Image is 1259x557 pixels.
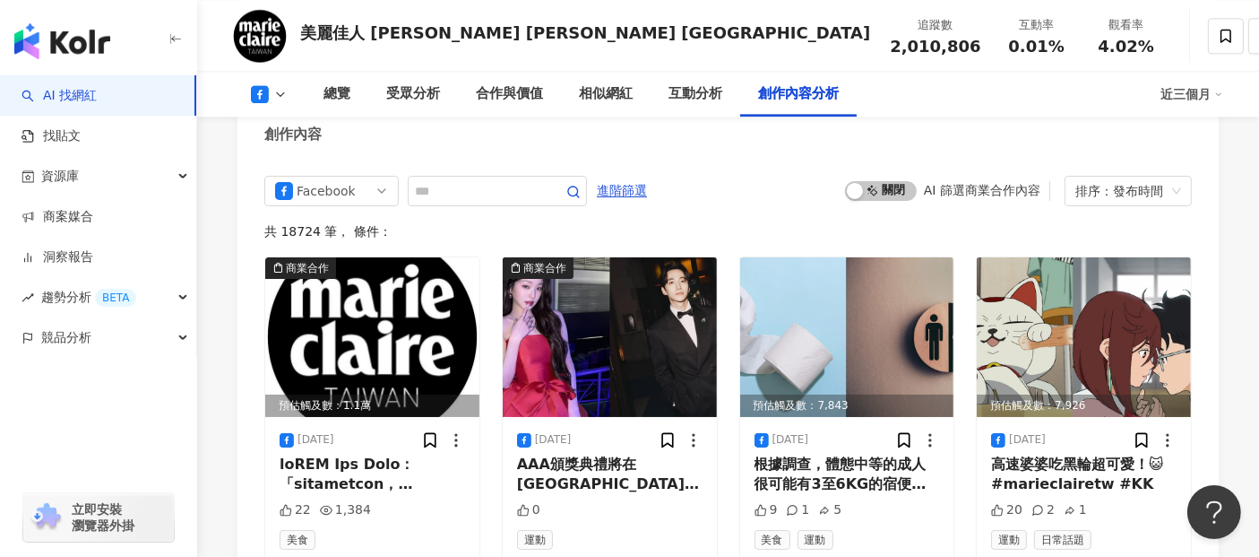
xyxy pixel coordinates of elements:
div: 追蹤數 [890,16,980,34]
div: 相似網紅 [579,83,633,105]
span: 趨勢分析 [41,277,136,318]
div: 22 [280,501,311,519]
div: 0 [517,501,540,519]
span: rise [22,292,34,304]
div: BETA [95,289,136,307]
img: chrome extension [29,503,64,532]
div: 受眾分析 [386,83,440,105]
div: 1 [786,501,809,519]
a: 洞察報告 [22,248,93,266]
div: [DATE] [772,432,809,448]
span: 資源庫 [41,156,79,196]
div: [DATE] [535,432,572,448]
img: post-image [265,257,479,417]
div: 觀看率 [1092,16,1160,34]
div: 預估觸及數：7,843 [740,395,954,417]
span: 2,010,806 [890,37,980,56]
span: 0.01% [1008,38,1064,56]
div: 根據調查，體態中等的成人很可能有3至6KG的宿便，而肥胖的人竟然有可能背負著高達7至11KG的宿便😱 #marieclairetw #瘦身 #在那編 [755,455,940,495]
div: [DATE] [1009,432,1046,448]
div: 互動分析 [668,83,722,105]
span: 4.02% [1098,38,1153,56]
span: 美食 [280,530,315,550]
div: 2 [1031,501,1055,519]
span: 競品分析 [41,318,91,358]
div: post-image預估觸及數：7,843 [740,257,954,417]
div: 排序：發布時間 [1075,177,1165,205]
span: 運動 [991,530,1027,550]
div: 商業合作 [286,259,329,277]
a: chrome extension立即安裝 瀏覽器外掛 [23,493,174,542]
div: 商業合作 [523,259,566,277]
button: 進階篩選 [596,176,648,205]
img: logo [14,23,110,59]
div: 合作與價值 [476,83,543,105]
div: 預估觸及數：1.1萬 [265,395,479,417]
img: post-image [740,257,954,417]
div: 9 [755,501,778,519]
div: 共 18724 筆 ， 條件： [264,224,1192,239]
span: 進階篩選 [597,177,647,205]
div: Facebook [297,177,355,205]
div: AAA頒獎典禮將在[GEOGRAPHIC_DATA]舉行！！！ #marieclairetw #RFL [517,455,703,495]
div: 高速婆婆吃黑輪超可愛！😺 #marieclairetw #KK [991,455,1177,495]
span: 運動 [517,530,553,550]
div: 1 [1064,501,1087,519]
div: 預估觸及數：7,926 [977,395,1191,417]
div: AI 篩選商業合作內容 [924,183,1040,197]
span: 日常話題 [1034,530,1091,550]
span: 運動 [798,530,833,550]
div: post-image商業合作 [503,257,717,417]
div: 5 [818,501,841,519]
div: post-image商業合作預估觸及數：1.1萬 [265,257,479,417]
div: 總覽 [323,83,350,105]
div: 創作內容分析 [758,83,839,105]
span: 美食 [755,530,790,550]
div: [DATE] [298,432,334,448]
div: loREM Ips Dolo：「sitametcon，adipisci，elitseddoeiusmOdt I’utlab，etdol，magnaaliqua！」enIMA Min Veni：「... [280,455,465,495]
iframe: Help Scout Beacon - Open [1187,485,1241,539]
div: 近三個月 [1160,80,1223,109]
a: searchAI 找網紅 [22,87,97,105]
div: 創作內容 [264,125,322,144]
div: 20 [991,501,1022,519]
div: 美麗佳人 [PERSON_NAME] [PERSON_NAME] [GEOGRAPHIC_DATA] [300,22,870,44]
img: post-image [977,257,1191,417]
a: 找貼文 [22,127,81,145]
img: post-image [503,257,717,417]
div: 1,384 [320,501,371,519]
div: post-image預估觸及數：7,926 [977,257,1191,417]
a: 商案媒合 [22,208,93,226]
img: KOL Avatar [233,9,287,63]
span: 立即安裝 瀏覽器外掛 [72,501,134,534]
div: 互動率 [1003,16,1071,34]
